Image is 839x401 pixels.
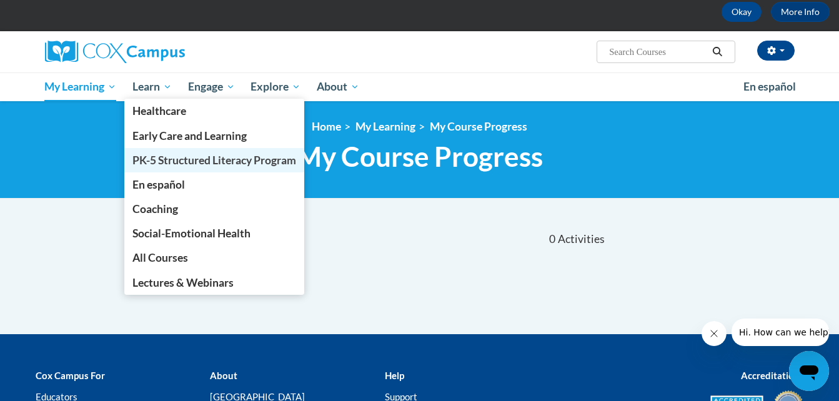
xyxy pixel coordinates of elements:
[188,79,235,94] span: Engage
[732,319,829,346] iframe: Message from company
[317,79,359,94] span: About
[702,321,727,346] iframe: Close message
[741,370,804,381] b: Accreditations
[355,120,415,133] a: My Learning
[7,9,101,19] span: Hi. How can we help?
[708,44,727,59] button: Search
[45,41,282,63] a: Cox Campus
[743,80,796,93] span: En español
[44,79,116,94] span: My Learning
[124,245,304,270] a: All Courses
[132,104,186,117] span: Healthcare
[722,2,762,22] button: Okay
[385,370,404,381] b: Help
[132,251,188,264] span: All Courses
[430,120,527,133] a: My Course Progress
[124,270,304,295] a: Lectures & Webinars
[124,148,304,172] a: PK-5 Structured Literacy Program
[132,227,251,240] span: Social-Emotional Health
[124,99,304,123] a: Healthcare
[296,140,543,173] span: My Course Progress
[789,351,829,391] iframe: Button to launch messaging window
[210,370,237,381] b: About
[309,72,367,101] a: About
[757,41,795,61] button: Account Settings
[608,44,708,59] input: Search Courses
[242,72,309,101] a: Explore
[132,79,172,94] span: Learn
[26,72,813,101] div: Main menu
[124,72,180,101] a: Learn
[132,202,178,215] span: Coaching
[549,232,555,246] span: 0
[251,79,300,94] span: Explore
[124,172,304,197] a: En español
[132,178,185,191] span: En español
[312,120,341,133] a: Home
[124,221,304,245] a: Social-Emotional Health
[558,232,605,246] span: Activities
[124,124,304,148] a: Early Care and Learning
[37,72,125,101] a: My Learning
[132,129,247,142] span: Early Care and Learning
[45,41,185,63] img: Cox Campus
[132,276,234,289] span: Lectures & Webinars
[735,74,804,100] a: En español
[132,154,296,167] span: PK-5 Structured Literacy Program
[771,2,830,22] a: More Info
[124,197,304,221] a: Coaching
[36,370,105,381] b: Cox Campus For
[180,72,243,101] a: Engage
